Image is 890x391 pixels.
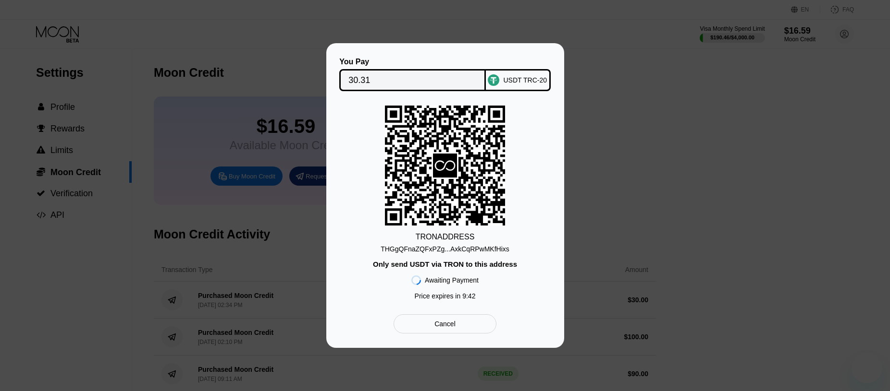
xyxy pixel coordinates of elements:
[503,76,547,84] div: USDT TRC-20
[462,292,475,300] span: 9 : 42
[415,292,476,300] div: Price expires in
[425,276,479,284] div: Awaiting Payment
[852,353,882,383] iframe: Schaltfläche zum Öffnen des Messaging-Fensters
[339,58,486,66] div: You Pay
[381,241,509,253] div: THGgQFnaZQFxPZg...AxkCqRPwMKfHixs
[373,260,517,268] div: Only send USDT via TRON to this address
[341,58,550,91] div: You PayUSDT TRC-20
[416,233,475,241] div: TRON ADDRESS
[434,320,456,328] div: Cancel
[381,245,509,253] div: THGgQFnaZQFxPZg...AxkCqRPwMKfHixs
[394,314,496,333] div: Cancel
